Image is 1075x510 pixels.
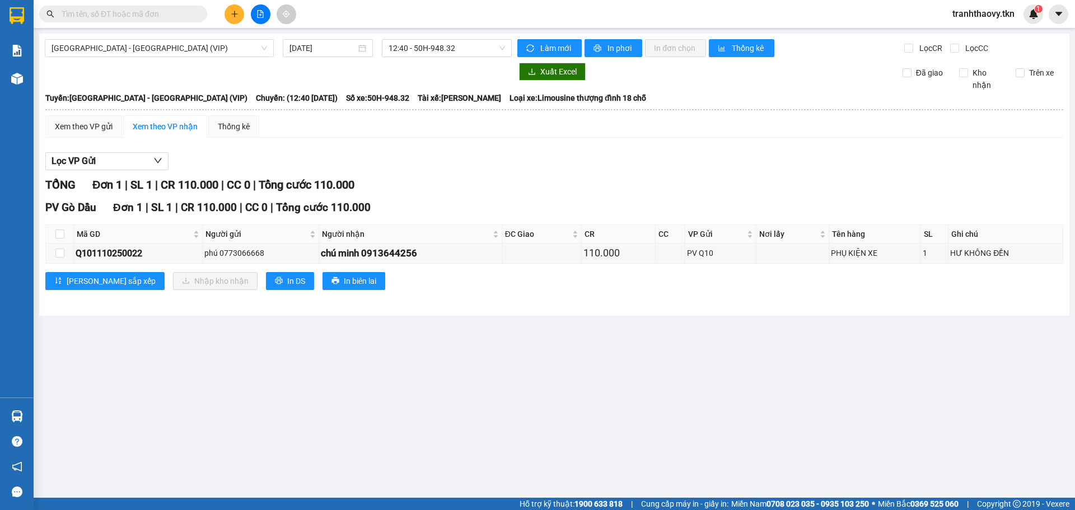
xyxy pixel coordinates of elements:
[950,247,1061,259] div: HƯ KHÔNG ĐỀN
[45,178,76,191] span: TỔNG
[74,244,203,263] td: Q101110250022
[519,63,586,81] button: downloadXuất Excel
[540,42,573,54] span: Làm mới
[259,178,354,191] span: Tổng cước 110.000
[76,246,200,260] div: Q101110250022
[276,201,371,214] span: Tổng cước 110.000
[709,39,774,57] button: bar-chartThống kê
[688,228,745,240] span: VP Gửi
[218,120,250,133] div: Thống kê
[11,45,23,57] img: solution-icon
[266,272,314,290] button: printerIn DS
[574,499,623,508] strong: 1900 633 818
[583,245,653,261] div: 110.000
[321,246,500,261] div: chú minh 0913644256
[231,10,239,18] span: plus
[205,228,307,240] span: Người gửi
[759,228,817,240] span: Nơi lấy
[322,272,385,290] button: printerIn biên lai
[344,275,376,287] span: In biên lai
[175,201,178,214] span: |
[62,8,194,20] input: Tìm tên, số ĐT hoặc mã đơn
[10,7,24,24] img: logo-vxr
[77,228,191,240] span: Mã GD
[331,277,339,286] span: printer
[607,42,633,54] span: In phơi
[322,228,490,240] span: Người nhận
[389,40,505,57] span: 12:40 - 50H-948.32
[161,178,218,191] span: CR 110.000
[113,201,143,214] span: Đơn 1
[878,498,959,510] span: Miền Bắc
[130,178,152,191] span: SL 1
[631,498,633,510] span: |
[1054,9,1064,19] span: caret-down
[45,272,165,290] button: sort-ascending[PERSON_NAME] sắp xếp
[1035,5,1043,13] sup: 1
[910,499,959,508] strong: 0369 525 060
[133,120,198,133] div: Xem theo VP nhận
[11,73,23,85] img: warehouse-icon
[52,40,267,57] span: Sài Gòn - Tây Ninh (VIP)
[253,178,256,191] span: |
[656,225,685,244] th: CC
[505,228,571,240] span: ĐC Giao
[510,92,646,104] span: Loại xe: Limousine thượng đỉnh 18 chỗ
[275,277,283,286] span: printer
[125,178,128,191] span: |
[921,225,948,244] th: SL
[204,247,317,259] div: phú 0773066668
[256,92,338,104] span: Chuyến: (12:40 [DATE])
[582,225,655,244] th: CR
[641,498,728,510] span: Cung cấp máy in - giấy in:
[1025,67,1058,79] span: Trên xe
[687,247,755,259] div: PV Q10
[645,39,706,57] button: In đơn chọn
[912,67,947,79] span: Đã giao
[45,152,169,170] button: Lọc VP Gửi
[948,225,1063,244] th: Ghi chú
[923,247,946,259] div: 1
[12,486,22,497] span: message
[731,498,869,510] span: Miền Nam
[67,275,156,287] span: [PERSON_NAME] sắp xếp
[943,7,1023,21] span: tranhthaovy.tkn
[181,201,237,214] span: CR 110.000
[251,4,270,24] button: file-add
[54,277,62,286] span: sort-ascending
[221,178,224,191] span: |
[282,10,290,18] span: aim
[915,42,944,54] span: Lọc CR
[872,502,875,506] span: ⚪️
[270,201,273,214] span: |
[225,4,244,24] button: plus
[45,93,247,102] b: Tuyến: [GEOGRAPHIC_DATA] - [GEOGRAPHIC_DATA] (VIP)
[968,67,1007,91] span: Kho nhận
[418,92,501,104] span: Tài xế: [PERSON_NAME]
[155,178,158,191] span: |
[685,244,757,263] td: PV Q10
[517,39,582,57] button: syncLàm mới
[528,68,536,77] span: download
[1049,4,1068,24] button: caret-down
[961,42,990,54] span: Lọc CC
[967,498,969,510] span: |
[732,42,765,54] span: Thống kê
[153,156,162,165] span: down
[12,436,22,447] span: question-circle
[55,120,113,133] div: Xem theo VP gửi
[718,44,727,53] span: bar-chart
[227,178,250,191] span: CC 0
[766,499,869,508] strong: 0708 023 035 - 0935 103 250
[346,92,409,104] span: Số xe: 50H-948.32
[831,247,919,259] div: PHỤ KIỆN XE
[245,201,268,214] span: CC 0
[1013,500,1021,508] span: copyright
[11,410,23,422] img: warehouse-icon
[526,44,536,53] span: sync
[45,201,96,214] span: PV Gò Dầu
[520,498,623,510] span: Hỗ trợ kỹ thuật:
[1029,9,1039,19] img: icon-new-feature
[256,10,264,18] span: file-add
[52,154,96,168] span: Lọc VP Gửi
